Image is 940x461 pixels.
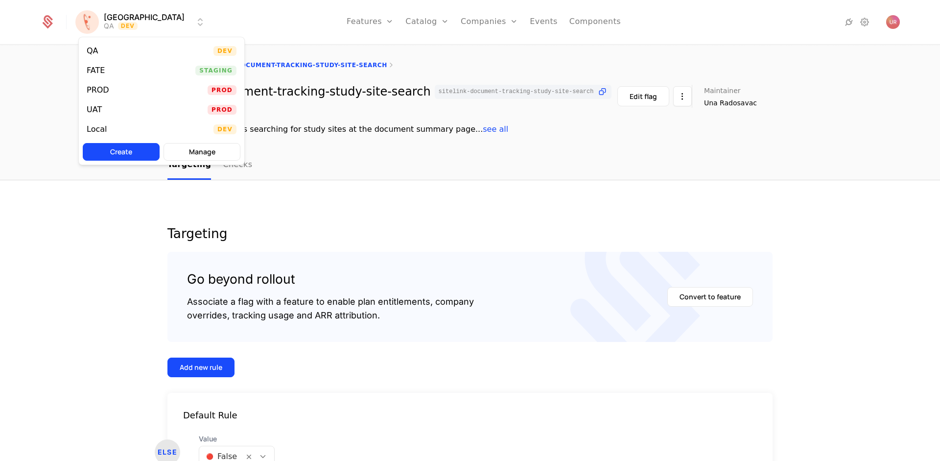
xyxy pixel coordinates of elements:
[164,143,240,161] button: Manage
[78,37,245,165] div: Select environment
[195,66,236,75] span: Staging
[208,85,236,95] span: Prod
[213,124,236,134] span: Dev
[208,105,236,115] span: Prod
[87,67,105,74] div: FATE
[213,46,236,56] span: Dev
[83,143,160,161] button: Create
[87,106,102,114] div: UAT
[87,47,98,55] div: QA
[87,86,109,94] div: PROD
[87,125,107,133] div: Local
